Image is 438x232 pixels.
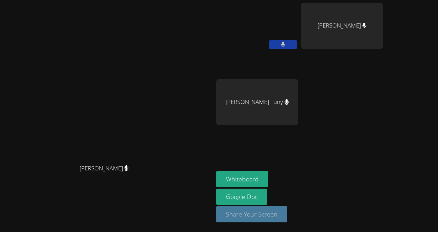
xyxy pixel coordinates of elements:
span: [PERSON_NAME] [80,164,129,173]
div: [PERSON_NAME] Tuny [216,79,298,125]
button: Whiteboard [216,171,268,187]
a: Google Doc [216,189,267,205]
button: Share Your Screen [216,206,287,222]
div: [PERSON_NAME] [301,3,383,49]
